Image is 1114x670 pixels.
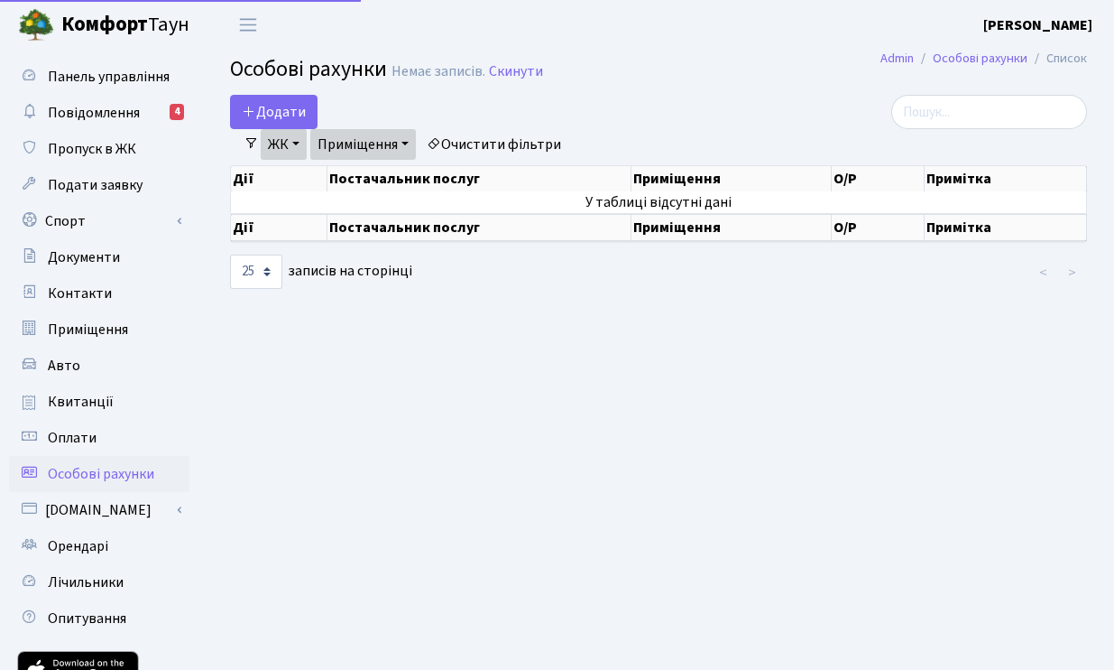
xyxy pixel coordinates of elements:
[9,203,189,239] a: Спорт
[391,63,485,80] div: Немає записів.
[261,129,307,160] a: ЖК
[9,600,189,637] a: Опитування
[9,59,189,95] a: Панель управління
[631,214,832,241] th: Приміщення
[983,14,1092,36] a: [PERSON_NAME]
[310,129,416,160] a: Приміщення
[48,464,154,484] span: Особові рахунки
[48,392,114,412] span: Квитанції
[925,166,1087,191] th: Примітка
[9,456,189,492] a: Особові рахунки
[327,166,631,191] th: Постачальник послуг
[327,214,631,241] th: Постачальник послуг
[231,166,327,191] th: Дії
[231,191,1087,213] td: У таблиці відсутні дані
[48,175,143,195] span: Подати заявку
[419,129,568,160] a: Очистити фільтри
[9,312,189,348] a: Приміщення
[9,167,189,203] a: Подати заявку
[880,49,914,68] a: Admin
[230,95,318,129] a: Додати
[48,139,136,159] span: Пропуск в ЖК
[48,572,124,592] span: Лічильники
[9,492,189,528] a: [DOMAIN_NAME]
[9,95,189,131] a: Повідомлення4
[61,10,148,39] b: Комфорт
[230,53,387,85] span: Особові рахунки
[891,95,1087,129] input: Пошук...
[48,356,80,376] span: Авто
[48,247,120,267] span: Документи
[925,214,1087,241] th: Примітка
[832,166,925,191] th: О/Р
[631,166,832,191] th: Приміщення
[832,214,925,241] th: О/Р
[489,63,543,80] a: Скинути
[48,320,128,340] span: Приміщення
[933,49,1027,68] a: Особові рахунки
[853,40,1114,78] nav: breadcrumb
[9,348,189,384] a: Авто
[18,7,54,43] img: logo.png
[9,275,189,312] a: Контакти
[9,420,189,456] a: Оплати
[48,609,126,628] span: Опитування
[48,284,112,303] span: Контакти
[9,239,189,275] a: Документи
[9,384,189,420] a: Квитанції
[61,10,189,41] span: Таун
[48,103,140,123] span: Повідомлення
[9,564,189,600] a: Лічильники
[1027,49,1087,69] li: Список
[226,10,271,40] button: Переключити навігацію
[983,15,1092,35] b: [PERSON_NAME]
[242,102,306,122] span: Додати
[170,104,184,120] div: 4
[48,67,170,87] span: Панель управління
[231,214,327,241] th: Дії
[48,536,108,556] span: Орендарі
[230,255,412,289] label: записів на сторінці
[230,255,282,289] select: записів на сторінці
[48,428,97,448] span: Оплати
[9,528,189,564] a: Орендарі
[9,131,189,167] a: Пропуск в ЖК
